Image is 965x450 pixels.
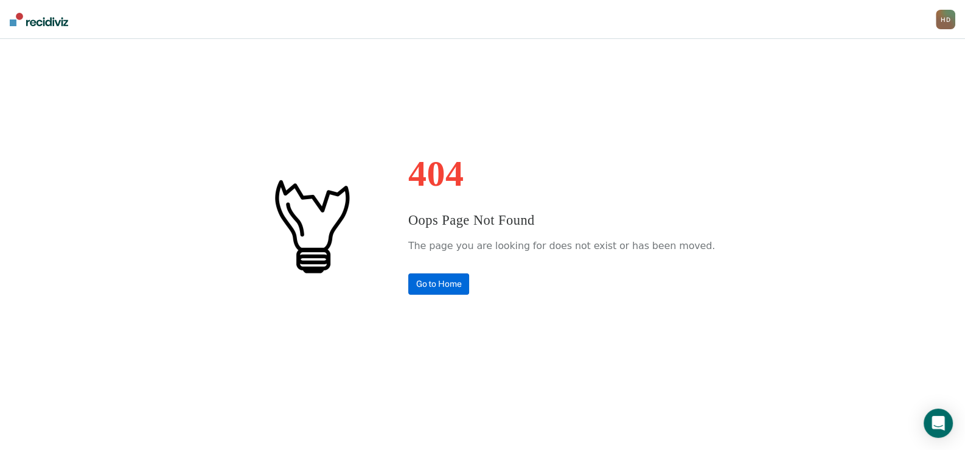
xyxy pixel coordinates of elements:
[936,10,955,29] button: HD
[10,13,68,26] img: Recidiviz
[408,210,715,231] h3: Oops Page Not Found
[250,164,372,286] img: #
[936,10,955,29] div: H D
[408,237,715,255] p: The page you are looking for does not exist or has been moved.
[924,409,953,438] div: Open Intercom Messenger
[408,273,470,295] a: Go to Home
[408,155,715,192] h1: 404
